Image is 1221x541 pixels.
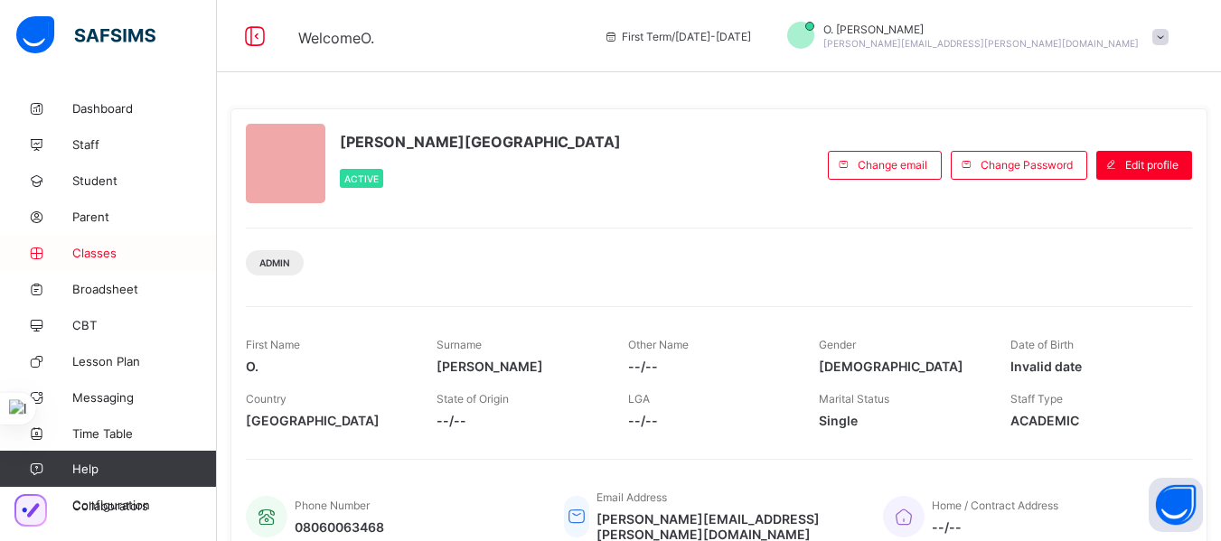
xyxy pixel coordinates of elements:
[298,29,374,47] span: Welcome O.
[1149,478,1203,532] button: Open asap
[628,338,689,351] span: Other Name
[72,210,217,224] span: Parent
[72,173,217,188] span: Student
[1010,392,1063,406] span: Staff Type
[858,158,927,172] span: Change email
[823,38,1139,49] span: [PERSON_NAME][EMAIL_ADDRESS][PERSON_NAME][DOMAIN_NAME]
[246,338,300,351] span: First Name
[295,499,370,512] span: Phone Number
[604,30,751,43] span: session/term information
[72,498,216,512] span: Configuration
[72,101,217,116] span: Dashboard
[246,413,409,428] span: [GEOGRAPHIC_DATA]
[340,133,621,151] span: [PERSON_NAME][GEOGRAPHIC_DATA]
[823,23,1139,36] span: O. [PERSON_NAME]
[819,413,982,428] span: Single
[1010,359,1174,374] span: Invalid date
[437,338,482,351] span: Surname
[72,137,217,152] span: Staff
[437,413,600,428] span: --/--
[1010,413,1174,428] span: ACADEMIC
[628,392,650,406] span: LGA
[344,173,379,184] span: Active
[72,426,217,441] span: Time Table
[72,282,217,296] span: Broadsheet
[295,519,384,535] span: 08060063468
[246,392,286,406] span: Country
[72,354,217,368] span: Lesson Plan
[981,158,1073,172] span: Change Password
[1010,338,1074,351] span: Date of Birth
[16,16,155,54] img: safsims
[72,318,217,332] span: CBT
[628,413,792,428] span: --/--
[437,392,509,406] span: State of Origin
[72,390,217,405] span: Messaging
[437,359,600,374] span: [PERSON_NAME]
[819,392,889,406] span: Marital Status
[628,359,792,374] span: --/--
[932,519,1058,535] span: --/--
[72,246,217,260] span: Classes
[596,490,667,504] span: Email Address
[932,499,1058,512] span: Home / Contract Address
[72,462,216,476] span: Help
[259,257,290,268] span: Admin
[1125,158,1179,172] span: Edit profile
[819,359,982,374] span: [DEMOGRAPHIC_DATA]
[246,359,409,374] span: O.
[769,22,1178,51] div: O.Ajayi
[819,338,856,351] span: Gender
